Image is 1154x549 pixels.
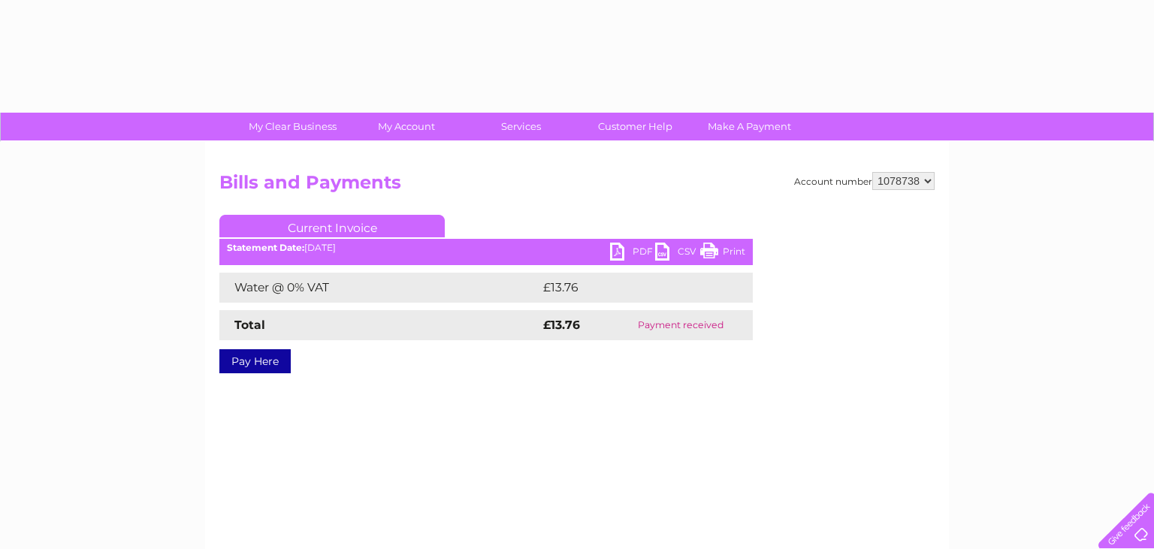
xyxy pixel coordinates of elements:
a: My Account [345,113,469,140]
strong: Total [234,318,265,332]
h2: Bills and Payments [219,172,935,201]
td: £13.76 [539,273,721,303]
a: Services [459,113,583,140]
a: CSV [655,243,700,264]
a: Print [700,243,745,264]
a: Pay Here [219,349,291,373]
a: PDF [610,243,655,264]
strong: £13.76 [543,318,580,332]
div: [DATE] [219,243,753,253]
a: My Clear Business [231,113,355,140]
div: Account number [794,172,935,190]
a: Current Invoice [219,215,445,237]
a: Customer Help [573,113,697,140]
td: Water @ 0% VAT [219,273,539,303]
a: Make A Payment [687,113,811,140]
td: Payment received [609,310,753,340]
b: Statement Date: [227,242,304,253]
